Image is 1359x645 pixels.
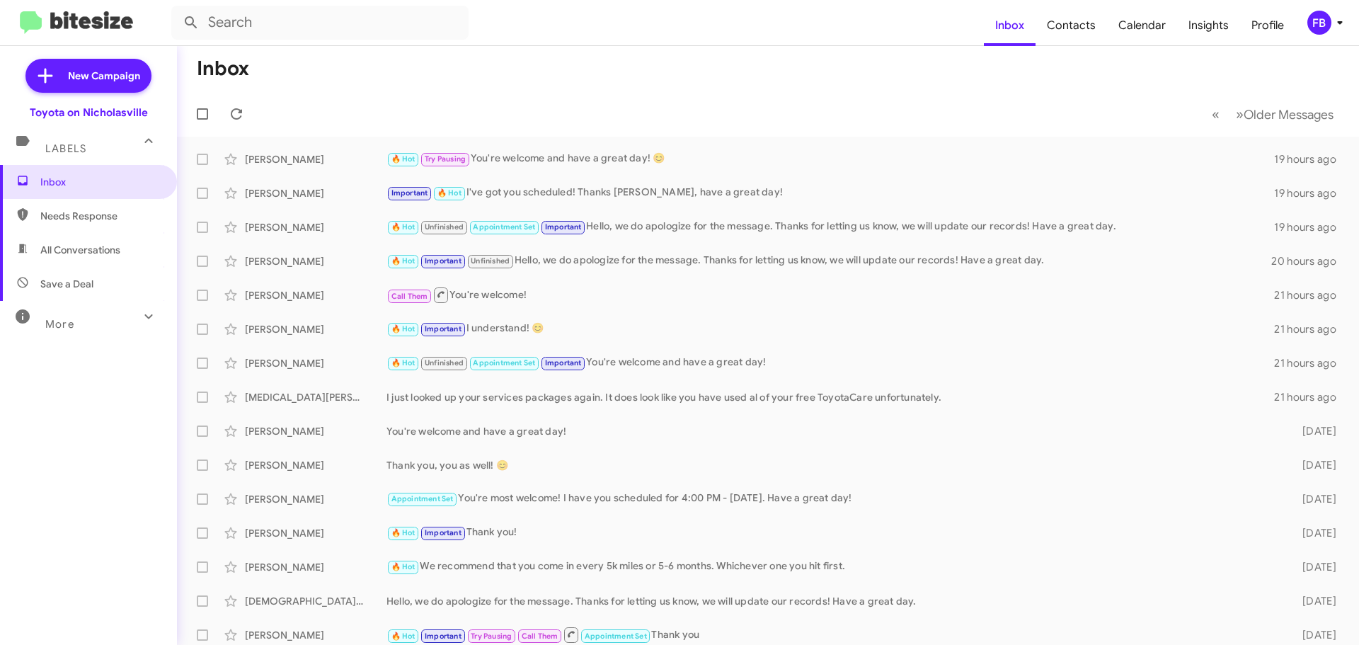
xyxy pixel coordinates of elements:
span: Appointment Set [473,222,535,232]
div: FB [1307,11,1331,35]
span: » [1236,105,1244,123]
span: Older Messages [1244,107,1334,122]
span: Labels [45,142,86,155]
span: 🔥 Hot [391,528,415,537]
div: [DATE] [1280,628,1348,642]
span: Important [425,528,461,537]
span: More [45,318,74,331]
span: 🔥 Hot [437,188,461,198]
div: We recommend that you come in every 5k miles or 5-6 months. Whichever one you hit first. [386,559,1280,575]
div: 21 hours ago [1274,356,1348,370]
div: I've got you scheduled! Thanks [PERSON_NAME], have a great day! [386,185,1274,201]
span: Important [425,256,461,266]
div: [MEDICAL_DATA][PERSON_NAME] [245,390,386,404]
div: You're welcome! [386,286,1274,304]
a: Calendar [1107,5,1177,46]
div: [DATE] [1280,492,1348,506]
a: Profile [1240,5,1295,46]
div: [PERSON_NAME] [245,254,386,268]
div: [PERSON_NAME] [245,220,386,234]
div: [DATE] [1280,594,1348,608]
div: You're welcome and have a great day! [386,355,1274,371]
a: Insights [1177,5,1240,46]
a: New Campaign [25,59,151,93]
div: 21 hours ago [1274,288,1348,302]
button: Next [1227,100,1342,129]
span: Appointment Set [391,494,454,503]
div: 21 hours ago [1274,390,1348,404]
span: Important [545,358,582,367]
div: [DATE] [1280,526,1348,540]
div: [DATE] [1280,424,1348,438]
span: Important [391,188,428,198]
div: [PERSON_NAME] [245,186,386,200]
span: Needs Response [40,209,161,223]
span: 🔥 Hot [391,324,415,333]
div: [DATE] [1280,560,1348,574]
span: Try Pausing [471,632,512,641]
div: Thank you [386,626,1280,644]
div: [DATE] [1280,458,1348,472]
div: Hello, we do apologize for the message. Thanks for letting us know, we will update our records! H... [386,219,1274,235]
a: Contacts [1036,5,1107,46]
div: I understand! 😊 [386,321,1274,337]
div: [PERSON_NAME] [245,492,386,506]
div: 20 hours ago [1271,254,1348,268]
div: [PERSON_NAME] [245,356,386,370]
div: 19 hours ago [1274,220,1348,234]
span: 🔥 Hot [391,632,415,641]
span: Inbox [40,175,161,189]
div: [DEMOGRAPHIC_DATA][PERSON_NAME] [245,594,386,608]
div: 19 hours ago [1274,152,1348,166]
span: 🔥 Hot [391,358,415,367]
div: [PERSON_NAME] [245,458,386,472]
span: Call Them [391,292,428,301]
span: Unfinished [425,222,464,232]
span: « [1212,105,1220,123]
span: Try Pausing [425,154,466,164]
div: [PERSON_NAME] [245,526,386,540]
div: You're most welcome! I have you scheduled for 4:00 PM - [DATE]. Have a great day! [386,491,1280,507]
a: Inbox [984,5,1036,46]
div: [PERSON_NAME] [245,152,386,166]
div: [PERSON_NAME] [245,424,386,438]
h1: Inbox [197,57,249,80]
div: [PERSON_NAME] [245,322,386,336]
span: Appointment Set [585,632,647,641]
div: Hello, we do apologize for the message. Thanks for letting us know, we will update our records! H... [386,594,1280,608]
span: Important [425,324,461,333]
span: Save a Deal [40,277,93,291]
button: FB [1295,11,1343,35]
input: Search [171,6,469,40]
span: 🔥 Hot [391,222,415,232]
span: Important [545,222,582,232]
span: 🔥 Hot [391,256,415,266]
span: Call Them [522,632,558,641]
span: Unfinished [425,358,464,367]
span: Unfinished [471,256,510,266]
span: Appointment Set [473,358,535,367]
div: Thank you, you as well! 😊 [386,458,1280,472]
button: Previous [1203,100,1228,129]
div: Toyota on Nicholasville [30,105,148,120]
div: [PERSON_NAME] [245,560,386,574]
span: 🔥 Hot [391,562,415,571]
div: Thank you! [386,525,1280,541]
div: 19 hours ago [1274,186,1348,200]
div: Hello, we do apologize for the message. Thanks for letting us know, we will update our records! H... [386,253,1271,269]
span: 🔥 Hot [391,154,415,164]
span: All Conversations [40,243,120,257]
div: I just looked up your services packages again. It does look like you have used al of your free To... [386,390,1274,404]
div: You're welcome and have a great day! [386,424,1280,438]
div: You're welcome and have a great day! 😊 [386,151,1274,167]
div: [PERSON_NAME] [245,628,386,642]
div: [PERSON_NAME] [245,288,386,302]
nav: Page navigation example [1204,100,1342,129]
div: 21 hours ago [1274,322,1348,336]
span: New Campaign [68,69,140,83]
